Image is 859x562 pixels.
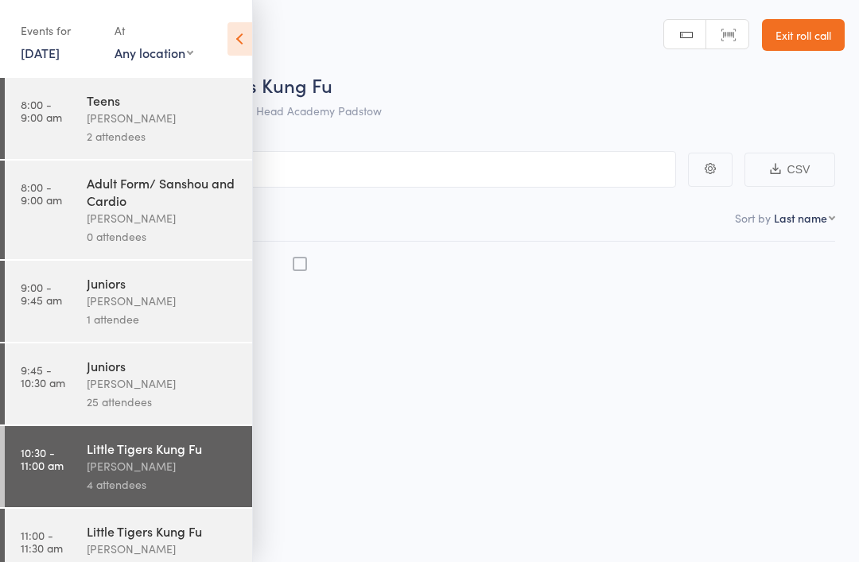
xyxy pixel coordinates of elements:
button: CSV [744,153,835,187]
time: 8:00 - 9:00 am [21,98,62,123]
div: 0 attendees [87,227,239,246]
div: Little Tigers Kung Fu [87,440,239,457]
a: 9:00 -9:45 amJuniors[PERSON_NAME]1 attendee [5,261,252,342]
div: Juniors [87,274,239,292]
div: [PERSON_NAME] [87,540,239,558]
a: 8:00 -9:00 amTeens[PERSON_NAME]2 attendees [5,78,252,159]
div: 25 attendees [87,393,239,411]
div: Teens [87,91,239,109]
div: Any location [115,44,193,61]
div: [PERSON_NAME] [87,374,239,393]
time: 8:00 - 9:00 am [21,180,62,206]
label: Sort by [735,210,771,226]
a: [DATE] [21,44,60,61]
a: 9:45 -10:30 amJuniors[PERSON_NAME]25 attendees [5,343,252,424]
div: [PERSON_NAME] [87,109,239,127]
div: 4 attendees [87,475,239,494]
div: 2 attendees [87,127,239,145]
div: 1 attendee [87,310,239,328]
span: Head Academy Padstow [256,103,382,118]
div: Adult Form/ Sanshou and Cardio [87,174,239,209]
time: 10:30 - 11:00 am [21,446,64,471]
a: 10:30 -11:00 amLittle Tigers Kung Fu[PERSON_NAME]4 attendees [5,426,252,507]
div: [PERSON_NAME] [87,209,239,227]
div: [PERSON_NAME] [87,457,239,475]
time: 9:45 - 10:30 am [21,363,65,389]
div: Last name [774,210,827,226]
div: Events for [21,17,99,44]
input: Search by name [24,151,676,188]
a: 8:00 -9:00 amAdult Form/ Sanshou and Cardio[PERSON_NAME]0 attendees [5,161,252,259]
time: 11:00 - 11:30 am [21,529,63,554]
time: 9:00 - 9:45 am [21,281,62,306]
div: At [115,17,193,44]
div: Little Tigers Kung Fu [87,522,239,540]
div: [PERSON_NAME] [87,292,239,310]
div: Juniors [87,357,239,374]
a: Exit roll call [762,19,845,51]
